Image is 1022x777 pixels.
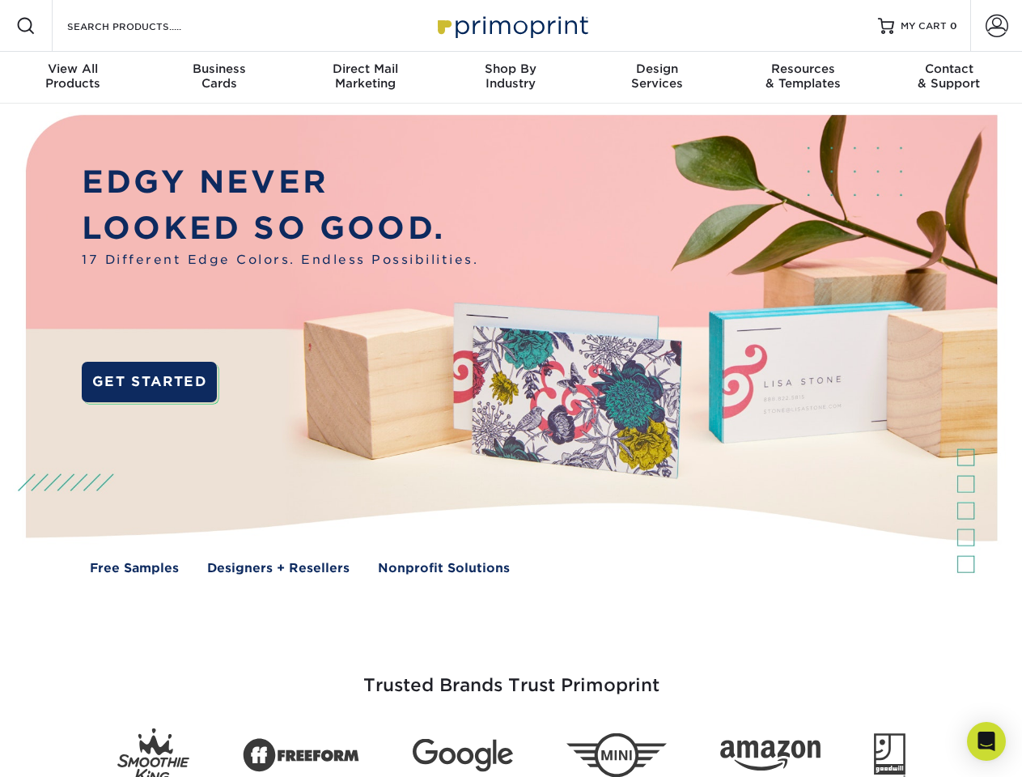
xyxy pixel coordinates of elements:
div: Services [584,62,730,91]
a: GET STARTED [82,362,217,402]
span: Resources [730,62,876,76]
p: EDGY NEVER [82,159,478,206]
a: DesignServices [584,52,730,104]
span: 17 Different Edge Colors. Endless Possibilities. [82,251,478,270]
div: Cards [146,62,291,91]
a: Resources& Templates [730,52,876,104]
a: Direct MailMarketing [292,52,438,104]
span: MY CART [901,19,947,33]
div: & Support [876,62,1022,91]
a: Designers + Resellers [207,559,350,578]
span: Contact [876,62,1022,76]
img: Amazon [720,741,821,771]
p: LOOKED SO GOOD. [82,206,478,252]
span: Direct Mail [292,62,438,76]
a: Contact& Support [876,52,1022,104]
span: 0 [950,20,957,32]
div: Industry [438,62,583,91]
span: Shop By [438,62,583,76]
h3: Trusted Brands Trust Primoprint [38,636,985,715]
div: Open Intercom Messenger [967,722,1006,761]
span: Business [146,62,291,76]
span: Design [584,62,730,76]
a: Nonprofit Solutions [378,559,510,578]
img: Google [413,739,513,772]
div: & Templates [730,62,876,91]
a: BusinessCards [146,52,291,104]
input: SEARCH PRODUCTS..... [66,16,223,36]
a: Free Samples [90,559,179,578]
img: Primoprint [430,8,592,43]
div: Marketing [292,62,438,91]
img: Goodwill [874,733,905,777]
a: Shop ByIndustry [438,52,583,104]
